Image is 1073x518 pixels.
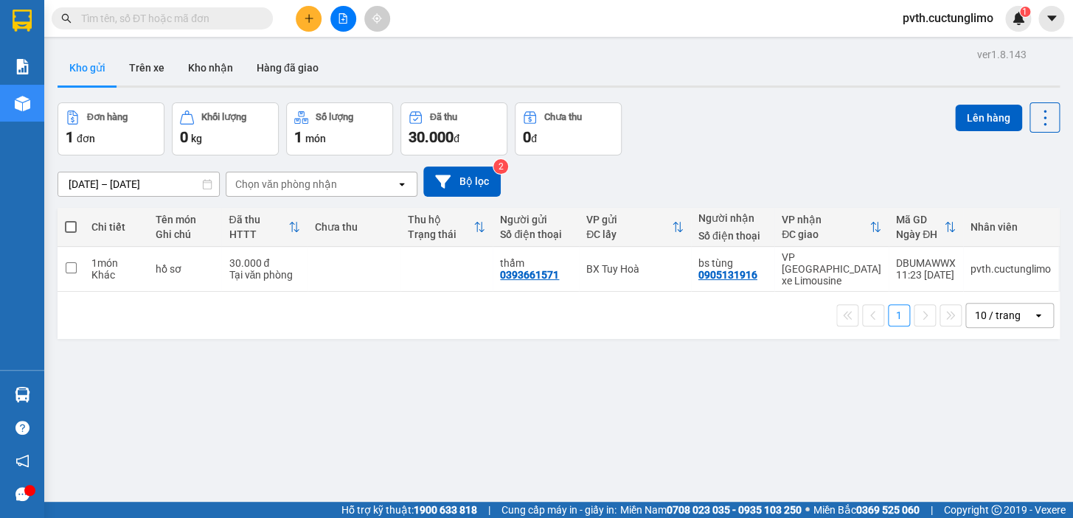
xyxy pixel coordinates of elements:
[58,172,219,196] input: Select a date range.
[620,502,802,518] span: Miền Nam
[191,133,202,144] span: kg
[364,6,390,32] button: aim
[970,221,1051,233] div: Nhân viên
[698,257,767,269] div: bs tùng
[409,128,454,146] span: 30.000
[201,112,246,122] div: Khối lượng
[13,10,32,32] img: logo-vxr
[176,50,245,85] button: Kho nhận
[1045,12,1058,25] span: caret-down
[58,50,117,85] button: Kho gửi
[414,504,477,516] strong: 1900 633 818
[229,269,300,281] div: Tại văn phòng
[454,133,459,144] span: đ
[408,214,474,225] div: Thu hộ
[1012,12,1025,25] img: icon-new-feature
[296,6,322,32] button: plus
[15,454,29,468] span: notification
[955,105,1022,131] button: Lên hàng
[61,13,72,24] span: search
[991,505,1001,515] span: copyright
[1022,7,1027,17] span: 1
[338,13,348,24] span: file-add
[304,13,314,24] span: plus
[15,387,30,402] img: warehouse-icon
[501,502,617,518] span: Cung cấp máy in - giấy in:
[488,502,490,518] span: |
[305,133,326,144] span: món
[970,263,1051,275] div: pvth.cuctunglimo
[229,257,300,269] div: 30.000 đ
[315,221,393,233] div: Chưa thu
[523,128,531,146] span: 0
[586,214,672,225] div: VP gửi
[156,263,214,275] div: hồ sơ
[229,214,288,225] div: Đã thu
[400,208,493,247] th: Toggle SortBy
[245,50,330,85] button: Hàng đã giao
[180,128,188,146] span: 0
[931,502,933,518] span: |
[579,208,691,247] th: Toggle SortBy
[782,251,881,287] div: VP [GEOGRAPHIC_DATA] xe Limousine
[667,504,802,516] strong: 0708 023 035 - 0935 103 250
[896,257,956,269] div: DBUMAWWX
[891,9,1005,27] span: pvth.cuctunglimo
[698,230,767,242] div: Số điện thoại
[975,308,1021,323] div: 10 / trang
[888,304,910,326] button: 1
[235,177,337,192] div: Chọn văn phòng nhận
[782,214,869,225] div: VP nhận
[316,112,353,122] div: Số lượng
[896,228,944,240] div: Ngày ĐH
[91,269,141,281] div: Khác
[221,208,308,247] th: Toggle SortBy
[500,228,572,240] div: Số điện thoại
[889,208,963,247] th: Toggle SortBy
[531,133,537,144] span: đ
[117,50,176,85] button: Trên xe
[15,421,29,435] span: question-circle
[330,6,356,32] button: file-add
[698,212,767,224] div: Người nhận
[91,221,141,233] div: Chi tiết
[782,228,869,240] div: ĐC giao
[1020,7,1030,17] sup: 1
[698,269,757,281] div: 0905131916
[87,112,128,122] div: Đơn hàng
[408,228,474,240] div: Trạng thái
[500,257,572,269] div: thẩm
[66,128,74,146] span: 1
[400,102,507,155] button: Đã thu30.000đ
[1032,309,1044,321] svg: open
[500,214,572,225] div: Người gửi
[586,263,684,275] div: BX Tuy Hoà
[774,208,889,247] th: Toggle SortBy
[896,269,956,281] div: 11:23 [DATE]
[15,487,29,501] span: message
[423,167,501,197] button: Bộ lọc
[58,102,164,155] button: Đơn hàng1đơn
[805,507,810,513] span: ⚪️
[294,128,302,146] span: 1
[430,112,457,122] div: Đã thu
[91,257,141,269] div: 1 món
[515,102,622,155] button: Chưa thu0đ
[500,269,559,281] div: 0393661571
[813,502,920,518] span: Miền Bắc
[1038,6,1064,32] button: caret-down
[15,96,30,111] img: warehouse-icon
[156,214,214,225] div: Tên món
[896,214,944,225] div: Mã GD
[341,502,477,518] span: Hỗ trợ kỹ thuật:
[81,10,255,27] input: Tìm tên, số ĐT hoặc mã đơn
[156,228,214,240] div: Ghi chú
[493,159,508,174] sup: 2
[172,102,279,155] button: Khối lượng0kg
[977,46,1027,63] div: ver 1.8.143
[286,102,393,155] button: Số lượng1món
[396,178,408,190] svg: open
[586,228,672,240] div: ĐC lấy
[372,13,382,24] span: aim
[15,59,30,74] img: solution-icon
